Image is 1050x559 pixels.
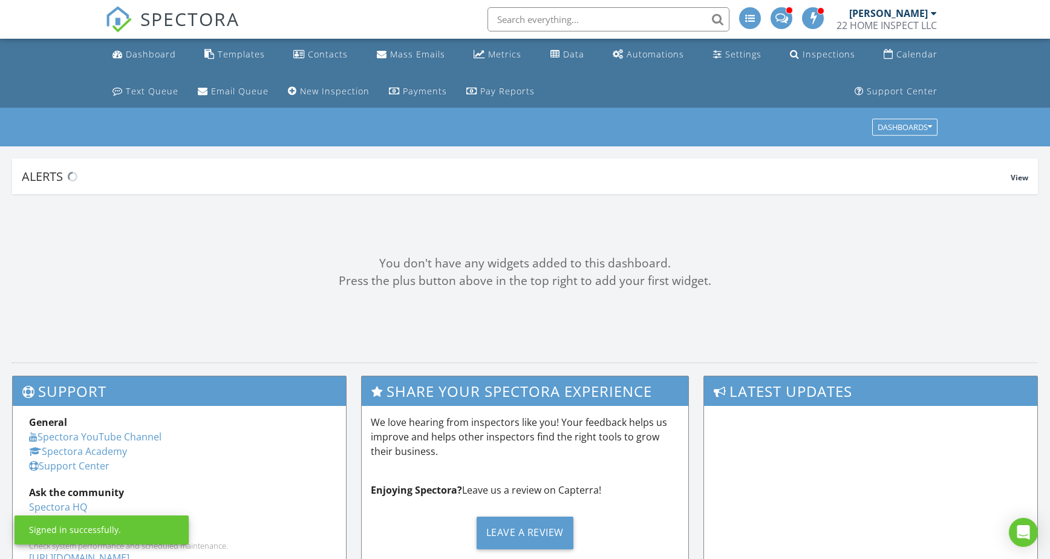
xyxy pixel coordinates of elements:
[308,48,348,60] div: Contacts
[126,48,176,60] div: Dashboard
[850,80,942,103] a: Support Center
[563,48,584,60] div: Data
[371,483,462,497] strong: Enjoying Spectora?
[878,123,932,132] div: Dashboards
[105,6,132,33] img: The Best Home Inspection Software - Spectora
[477,517,573,549] div: Leave a Review
[785,44,860,66] a: Inspections
[836,19,937,31] div: 22 HOME INSPECT LLC
[480,85,535,97] div: Pay Reports
[29,485,330,500] div: Ask the community
[300,85,370,97] div: New Inspection
[896,48,937,60] div: Calendar
[849,7,928,19] div: [PERSON_NAME]
[803,48,855,60] div: Inspections
[704,376,1037,406] h3: Latest Updates
[1011,172,1028,183] span: View
[140,6,240,31] span: SPECTORA
[29,430,161,443] a: Spectora YouTube Channel
[289,44,353,66] a: Contacts
[29,541,330,551] div: Check system performance and scheduled maintenance.
[487,7,729,31] input: Search everything...
[126,85,178,97] div: Text Queue
[29,524,121,536] div: Signed in successfully.
[403,85,447,97] div: Payments
[461,80,540,103] a: Pay Reports
[371,483,679,497] p: Leave us a review on Capterra!
[879,44,942,66] a: Calendar
[362,376,688,406] h3: Share Your Spectora Experience
[12,255,1038,272] div: You don't have any widgets added to this dashboard.
[108,80,183,103] a: Text Queue
[108,44,181,66] a: Dashboard
[218,48,265,60] div: Templates
[390,48,445,60] div: Mass Emails
[488,48,521,60] div: Metrics
[627,48,684,60] div: Automations
[872,119,937,136] button: Dashboards
[546,44,589,66] a: Data
[608,44,689,66] a: Automations (Advanced)
[200,44,270,66] a: Templates
[372,44,450,66] a: Mass Emails
[13,376,346,406] h3: Support
[708,44,766,66] a: Settings
[371,507,679,558] a: Leave a Review
[384,80,452,103] a: Payments
[211,85,269,97] div: Email Queue
[29,500,87,514] a: Spectora HQ
[867,85,937,97] div: Support Center
[725,48,761,60] div: Settings
[29,459,109,472] a: Support Center
[371,415,679,459] p: We love hearing from inspectors like you! Your feedback helps us improve and helps other inspecto...
[469,44,526,66] a: Metrics
[29,416,67,429] strong: General
[22,168,1011,185] div: Alerts
[29,445,127,458] a: Spectora Academy
[105,16,240,42] a: SPECTORA
[12,272,1038,290] div: Press the plus button above in the top right to add your first widget.
[283,80,374,103] a: New Inspection
[193,80,273,103] a: Email Queue
[1009,518,1038,547] div: Open Intercom Messenger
